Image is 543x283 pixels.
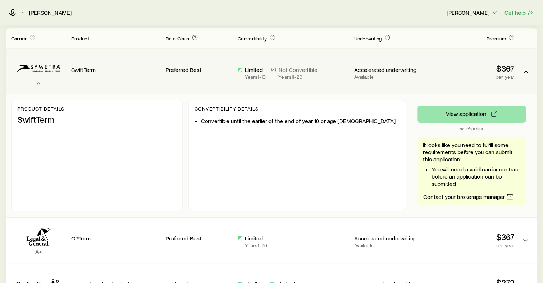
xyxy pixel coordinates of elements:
span: Rate Class [166,35,190,42]
p: Years 1 - 20 [245,243,267,248]
a: [PERSON_NAME] [29,9,72,16]
p: via iPipeline [417,126,526,131]
p: Available [354,74,420,80]
p: Not Convertible [278,66,317,73]
p: Limited [245,66,266,73]
span: Underwriting [354,35,382,42]
span: Premium [487,35,506,42]
button: via iPipeline [417,106,526,123]
p: OPTerm [71,235,160,242]
p: Years 11 - 20 [278,74,317,80]
p: A+ [11,248,66,255]
a: Contact your brokerage manager [423,193,514,201]
p: Convertibility Details [195,106,400,112]
p: It looks like you need to fulfill some requirements before you can submit this application: [423,141,520,163]
p: per year [426,243,514,248]
p: Accelerated underwriting [354,235,420,242]
p: Preferred Best [166,66,232,73]
p: per year [426,74,514,80]
li: Convertible until the earlier of the end of year 10 or age [DEMOGRAPHIC_DATA] [201,117,400,125]
p: Product details [17,106,177,112]
p: $367 [426,63,514,73]
span: Product [71,35,89,42]
p: [PERSON_NAME] [447,9,498,16]
p: Years 1 - 10 [245,74,266,80]
li: You will need a valid carrier contract before an application can be submitted [432,166,520,187]
p: SwiftTerm [17,114,177,125]
button: [PERSON_NAME] [446,9,498,17]
button: Get help [504,9,534,17]
p: Accelerated underwriting [354,66,420,73]
p: Available [354,243,420,248]
p: A [11,79,66,87]
p: Limited [245,235,267,242]
p: Preferred Best [166,235,232,242]
span: Convertibility [238,35,267,42]
p: $367 [426,232,514,242]
p: SwiftTerm [71,66,160,73]
span: Carrier [11,35,27,42]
